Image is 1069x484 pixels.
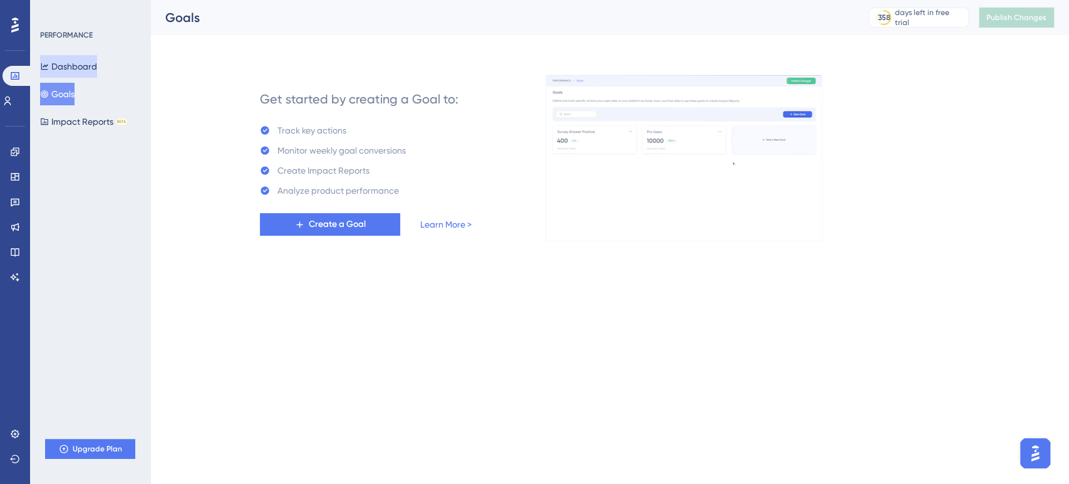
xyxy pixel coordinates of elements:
[45,439,135,459] button: Upgrade Plan
[40,83,75,105] button: Goals
[260,90,458,108] div: Get started by creating a Goal to:
[165,9,837,26] div: Goals
[877,13,890,23] div: 358
[545,75,822,241] img: 4ba7ac607e596fd2f9ec34f7978dce69.gif
[1016,434,1054,472] iframe: UserGuiding AI Assistant Launcher
[260,213,400,236] button: Create a Goal
[895,8,964,28] div: days left in free trial
[277,123,346,138] div: Track key actions
[420,217,472,232] a: Learn More >
[277,183,399,198] div: Analyze product performance
[277,163,369,178] div: Create Impact Reports
[116,118,127,125] div: BETA
[277,143,406,158] div: Monitor weekly goal conversions
[73,444,122,454] span: Upgrade Plan
[986,13,1046,23] span: Publish Changes
[40,55,97,78] button: Dashboard
[40,110,127,133] button: Impact ReportsBETA
[40,30,93,40] div: PERFORMANCE
[309,217,366,232] span: Create a Goal
[979,8,1054,28] button: Publish Changes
